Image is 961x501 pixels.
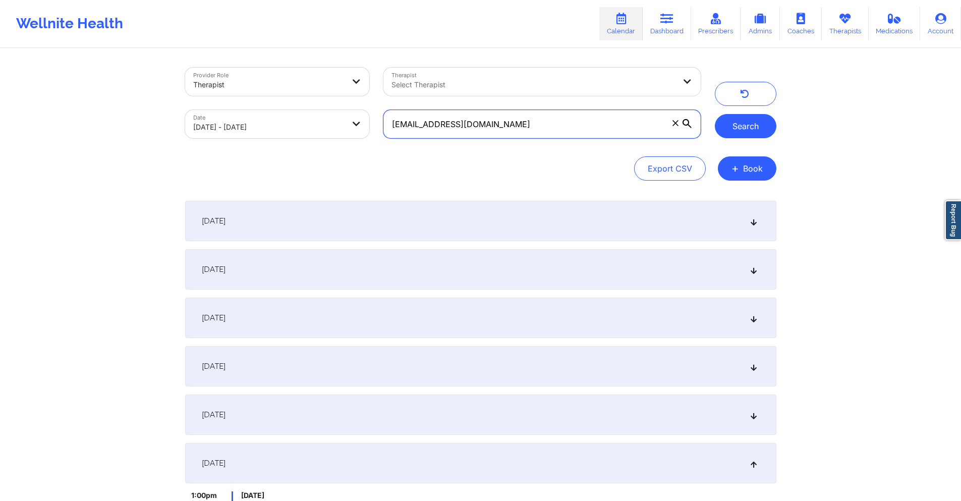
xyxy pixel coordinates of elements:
[945,200,961,240] a: Report Bug
[193,74,345,96] div: Therapist
[202,361,225,371] span: [DATE]
[643,7,691,40] a: Dashboard
[202,313,225,323] span: [DATE]
[920,7,961,40] a: Account
[731,165,739,171] span: +
[780,7,822,40] a: Coaches
[691,7,741,40] a: Prescribers
[202,410,225,420] span: [DATE]
[718,156,776,181] button: +Book
[241,491,418,499] span: [DATE]
[715,114,776,138] button: Search
[193,116,345,138] div: [DATE] - [DATE]
[634,156,706,181] button: Export CSV
[822,7,869,40] a: Therapists
[599,7,643,40] a: Calendar
[869,7,921,40] a: Medications
[383,110,700,138] input: Search by patient email
[202,216,225,226] span: [DATE]
[202,458,225,468] span: [DATE]
[741,7,780,40] a: Admins
[202,264,225,274] span: [DATE]
[191,491,217,499] span: 1:00pm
